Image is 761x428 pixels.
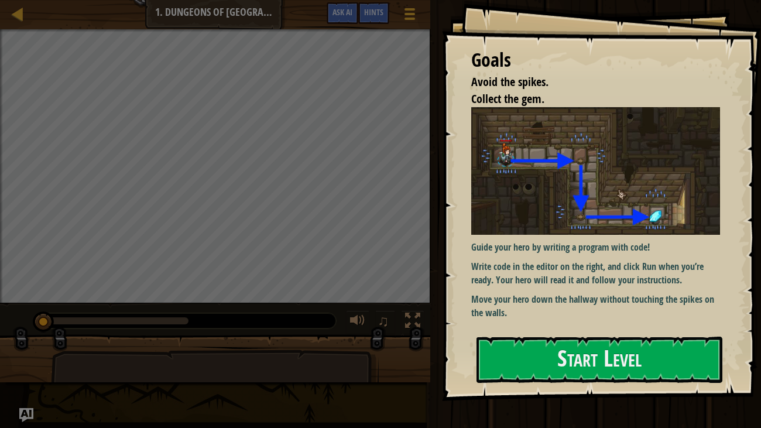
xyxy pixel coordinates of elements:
div: Goals [471,47,721,74]
button: Start Level [477,337,723,383]
p: Guide your hero by writing a program with code! [471,241,721,254]
button: Ask AI [327,2,358,24]
button: Show game menu [395,2,424,30]
button: ♫ [375,310,395,334]
span: Avoid the spikes. [471,74,549,90]
span: Collect the gem. [471,91,544,107]
li: Collect the gem. [457,91,718,108]
button: Toggle fullscreen [401,310,424,334]
span: Ask AI [332,6,352,18]
span: Hints [364,6,383,18]
img: Dungeons of kithgard [471,107,721,235]
li: Avoid the spikes. [457,74,718,91]
p: Move your hero down the hallway without touching the spikes on the walls. [471,293,721,320]
button: Ask AI [19,408,33,422]
span: ♫ [378,312,389,330]
button: Adjust volume [346,310,369,334]
p: Write code in the editor on the right, and click Run when you’re ready. Your hero will read it an... [471,260,721,287]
